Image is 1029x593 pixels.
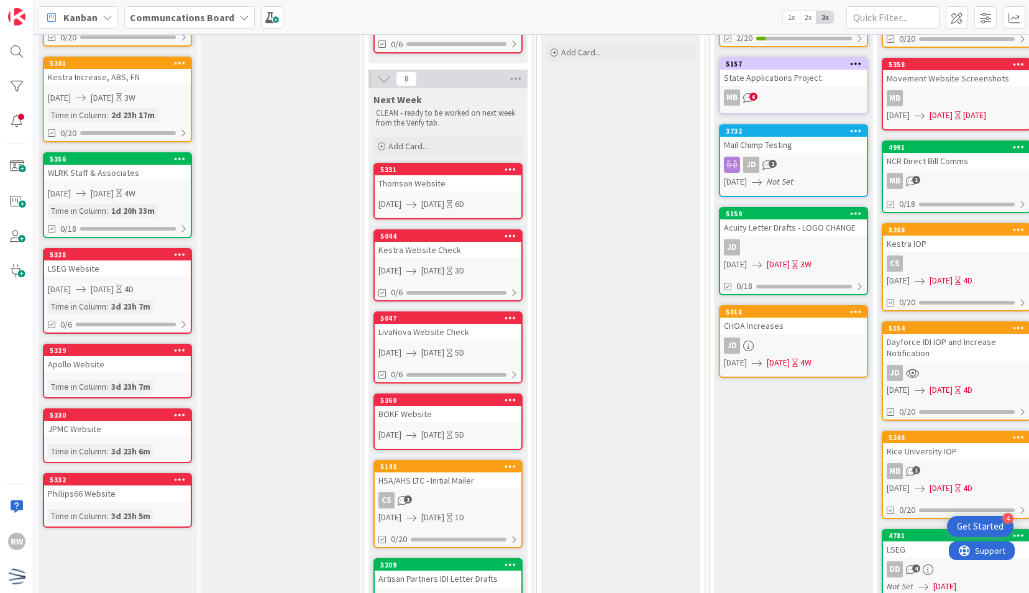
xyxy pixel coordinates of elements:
span: [DATE] [767,258,790,271]
div: 5328 [44,249,191,260]
span: 0/20 [60,31,76,44]
div: 5159Acuity Letter Drafts - LOGO CHANGE [720,208,867,236]
div: 5209 [380,561,521,569]
div: 5331 [375,164,521,175]
span: 2/20 [736,32,752,45]
div: 4D [963,384,972,397]
span: 1 [404,495,412,503]
div: 5330 [44,410,191,421]
div: Time in Column [48,380,106,393]
div: MB [724,90,740,106]
span: 6 [749,93,757,101]
div: 5356 [50,155,191,163]
span: [DATE] [378,511,401,524]
div: 5047 [380,314,521,323]
div: MB [887,173,903,189]
span: 0/6 [60,318,72,331]
span: 8 [396,71,417,86]
div: 5159 [726,209,867,218]
span: 0/18 [899,198,915,211]
div: 5143HSA/AHS LTC - Initial Mailer [375,461,521,489]
div: 5360 [375,395,521,406]
span: : [106,509,108,523]
div: 5331 [380,165,521,174]
div: 5157State Applications Project [720,58,867,86]
span: [DATE] [421,198,444,211]
div: JD [720,338,867,354]
div: Apollo Website [44,356,191,372]
div: 5341 [50,59,191,68]
span: [DATE] [91,91,114,104]
span: [DATE] [930,109,953,122]
span: [DATE] [933,580,956,593]
div: 5044 [380,232,521,241]
span: : [106,444,108,458]
span: [DATE] [378,428,401,441]
span: 0/20 [899,32,915,45]
span: [DATE] [930,274,953,287]
div: BOKF Website [375,406,521,422]
span: Add Card... [388,140,428,152]
span: 0/6 [391,368,403,381]
span: 1 [912,176,920,184]
span: : [106,300,108,313]
div: Time in Column [48,509,106,523]
div: WLRK Staff & Associates [44,165,191,181]
span: Next Week [373,93,422,106]
div: 5332 [50,476,191,484]
span: 3x [816,11,833,24]
span: [DATE] [378,198,401,211]
div: 4D [124,283,134,296]
span: 0/18 [60,223,76,236]
div: JD [887,365,903,381]
span: 0/20 [391,533,407,546]
div: 5143 [380,462,521,471]
span: [DATE] [930,384,953,397]
div: 5018 [720,306,867,318]
div: 3W [124,91,135,104]
div: CS [378,492,395,508]
div: State Applications Project [720,70,867,86]
span: [DATE] [930,482,953,495]
div: RW [8,533,25,550]
span: : [106,108,108,122]
div: 5157 [720,58,867,70]
div: Phillips66 Website [44,485,191,502]
span: 2x [800,11,816,24]
span: 0/6 [391,38,403,51]
div: Time in Column [48,108,106,122]
span: : [106,380,108,393]
span: Support [26,2,57,17]
span: 0/20 [899,503,915,517]
div: Acuity Letter Drafts - LOGO CHANGE [720,219,867,236]
div: JD [743,157,759,173]
i: Not Set [887,581,913,592]
div: MB [720,90,867,106]
div: Artisan Partners IDI Letter Drafts [375,571,521,587]
div: 5047 [375,313,521,324]
span: 0/18 [736,280,752,293]
div: 3d 23h 7m [108,300,153,313]
div: 4W [124,187,135,200]
div: 5330 [50,411,191,420]
div: 2d 23h 17m [108,108,158,122]
span: : [106,204,108,218]
div: 5356WLRK Staff & Associates [44,154,191,181]
div: 1d 20h 33m [108,204,158,218]
b: Communcations Board [130,11,234,24]
div: JD [724,239,740,255]
div: 5331Thomson Website [375,164,521,191]
i: Not Set [767,176,793,187]
span: 0/20 [899,296,915,309]
div: 5159 [720,208,867,219]
div: 3W [800,258,812,271]
div: 5143 [375,461,521,472]
span: [DATE] [421,511,444,524]
div: Time in Column [48,300,106,313]
span: [DATE] [887,274,910,287]
div: LSEG Website [44,260,191,277]
span: [DATE] [378,264,401,277]
img: Visit kanbanzone.com [8,8,25,25]
div: 3D [455,264,464,277]
span: [DATE] [91,187,114,200]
